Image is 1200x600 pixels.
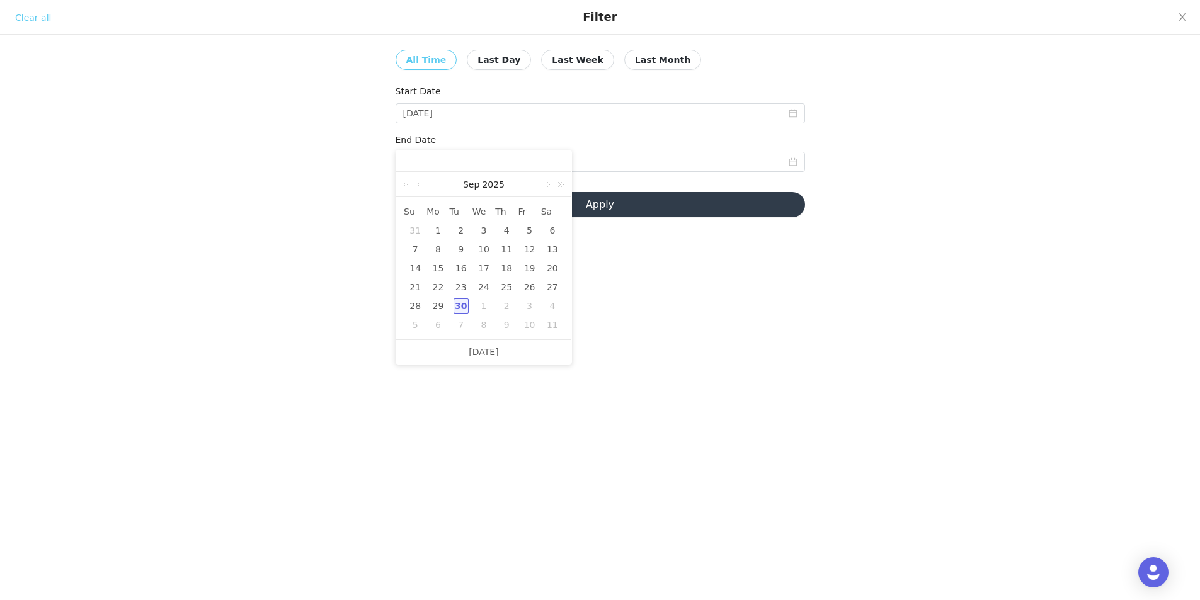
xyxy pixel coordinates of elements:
button: Apply [396,192,805,217]
td: September 16, 2025 [450,259,472,278]
div: 6 [545,223,560,238]
div: 30 [454,298,469,314]
div: 6 [430,317,445,332]
td: October 11, 2025 [541,315,564,334]
td: September 21, 2025 [404,278,426,297]
div: 26 [522,280,537,295]
td: September 12, 2025 [518,240,540,259]
td: September 10, 2025 [472,240,495,259]
i: icon: calendar [789,157,797,166]
div: 4 [545,298,560,314]
div: 19 [522,261,537,276]
div: 28 [408,298,423,314]
div: 8 [476,317,491,332]
a: Next month (PageDown) [542,172,553,197]
div: 31 [408,223,423,238]
td: September 6, 2025 [541,221,564,240]
span: Sa [541,206,564,217]
td: September 3, 2025 [472,221,495,240]
td: September 30, 2025 [450,297,472,315]
button: All Time [396,50,457,70]
td: September 15, 2025 [426,259,449,278]
th: Thu [495,202,518,221]
button: Last Week [541,50,614,70]
div: 7 [454,317,469,332]
td: October 4, 2025 [541,297,564,315]
td: September 9, 2025 [450,240,472,259]
span: Mo [426,206,449,217]
button: Last Month [624,50,701,70]
td: September 27, 2025 [541,278,564,297]
div: 22 [430,280,445,295]
span: We [472,206,495,217]
i: icon: close [1177,12,1187,22]
label: Start Date [396,86,441,96]
td: October 8, 2025 [472,315,495,334]
td: September 13, 2025 [541,240,564,259]
div: 11 [545,317,560,332]
div: 4 [499,223,514,238]
div: 10 [522,317,537,332]
td: October 6, 2025 [426,315,449,334]
div: 3 [476,223,491,238]
a: Sep [462,172,481,197]
div: 2 [454,223,469,238]
div: 25 [499,280,514,295]
td: October 3, 2025 [518,297,540,315]
div: Open Intercom Messenger [1138,557,1169,587]
td: October 1, 2025 [472,297,495,315]
td: September 23, 2025 [450,278,472,297]
div: 9 [454,242,469,257]
div: 17 [476,261,491,276]
div: 11 [499,242,514,257]
span: Su [404,206,426,217]
th: Fri [518,202,540,221]
i: icon: calendar [789,109,797,118]
div: Clear all [15,11,51,25]
a: 2025 [481,172,506,197]
td: September 28, 2025 [404,297,426,315]
td: September 4, 2025 [495,221,518,240]
div: 3 [522,298,537,314]
div: 18 [499,261,514,276]
div: 14 [408,261,423,276]
th: Wed [472,202,495,221]
td: August 31, 2025 [404,221,426,240]
td: September 8, 2025 [426,240,449,259]
div: 24 [476,280,491,295]
div: 1 [430,223,445,238]
div: 5 [408,317,423,332]
div: 23 [454,280,469,295]
a: [DATE] [469,340,498,364]
div: 16 [454,261,469,276]
div: Filter [583,10,617,24]
div: 9 [499,317,514,332]
a: Next year (Control + right) [551,172,567,197]
td: September 14, 2025 [404,259,426,278]
td: September 18, 2025 [495,259,518,278]
td: September 24, 2025 [472,278,495,297]
div: 29 [430,298,445,314]
td: September 17, 2025 [472,259,495,278]
td: September 19, 2025 [518,259,540,278]
th: Sun [404,202,426,221]
th: Mon [426,202,449,221]
td: October 7, 2025 [450,315,472,334]
td: September 22, 2025 [426,278,449,297]
div: 10 [476,242,491,257]
td: September 26, 2025 [518,278,540,297]
label: End Date [396,135,437,145]
div: 20 [545,261,560,276]
th: Tue [450,202,472,221]
div: 15 [430,261,445,276]
td: September 11, 2025 [495,240,518,259]
div: 8 [430,242,445,257]
span: Th [495,206,518,217]
div: 5 [522,223,537,238]
div: 13 [545,242,560,257]
th: Sat [541,202,564,221]
div: 21 [408,280,423,295]
div: 1 [476,298,491,314]
div: 12 [522,242,537,257]
td: September 2, 2025 [450,221,472,240]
